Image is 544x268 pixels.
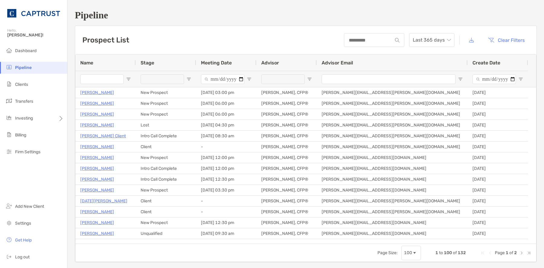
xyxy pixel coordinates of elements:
[256,163,317,174] div: [PERSON_NAME], CFP®
[80,165,114,172] a: [PERSON_NAME]
[136,109,196,120] div: New Prospect
[413,33,451,47] span: Last 365 days
[15,238,32,243] span: Get Help
[5,202,13,210] img: add_new_client icon
[480,251,485,255] div: First Page
[136,174,196,185] div: Intro Call Complete
[15,149,40,154] span: Firm Settings
[317,228,468,239] div: [PERSON_NAME][EMAIL_ADDRESS][DOMAIN_NAME]
[141,60,154,66] span: Stage
[136,87,196,98] div: New Prospect
[317,142,468,152] div: [PERSON_NAME][EMAIL_ADDRESS][PERSON_NAME][DOMAIN_NAME]
[468,87,528,98] div: [DATE]
[80,60,93,66] span: Name
[468,142,528,152] div: [DATE]
[256,228,317,239] div: [PERSON_NAME], CFP®
[514,250,517,255] span: 2
[256,109,317,120] div: [PERSON_NAME], CFP®
[256,196,317,206] div: [PERSON_NAME], CFP®
[136,120,196,130] div: Lost
[317,174,468,185] div: [PERSON_NAME][EMAIL_ADDRESS][DOMAIN_NAME]
[317,185,468,195] div: [PERSON_NAME][EMAIL_ADDRESS][DOMAIN_NAME]
[488,251,492,255] div: Previous Page
[5,97,13,104] img: transfers icon
[80,74,124,84] input: Name Filter Input
[5,64,13,71] img: pipeline icon
[136,185,196,195] div: New Prospect
[307,77,312,82] button: Open Filter Menu
[322,74,456,84] input: Advisor Email Filter Input
[5,80,13,88] img: clients icon
[506,250,508,255] span: 1
[15,99,33,104] span: Transfers
[80,186,114,194] p: [PERSON_NAME]
[256,87,317,98] div: [PERSON_NAME], CFP®
[439,250,443,255] span: to
[468,152,528,163] div: [DATE]
[5,148,13,155] img: firm-settings icon
[435,250,438,255] span: 1
[518,77,523,82] button: Open Filter Menu
[5,114,13,121] img: investing icon
[317,217,468,228] div: [PERSON_NAME][EMAIL_ADDRESS][DOMAIN_NAME]
[196,207,256,217] div: -
[256,207,317,217] div: [PERSON_NAME], CFP®
[377,250,398,255] div: Page Size:
[196,120,256,130] div: [DATE] 04:30 pm
[5,219,13,226] img: settings icon
[317,196,468,206] div: [PERSON_NAME][EMAIL_ADDRESS][PERSON_NAME][DOMAIN_NAME]
[468,120,528,130] div: [DATE]
[468,98,528,109] div: [DATE]
[196,163,256,174] div: [DATE] 12:00 pm
[15,65,32,70] span: Pipeline
[80,154,114,161] p: [PERSON_NAME]
[196,109,256,120] div: [DATE] 06:00 pm
[495,250,505,255] span: Page
[136,228,196,239] div: Unqualified
[317,131,468,141] div: [PERSON_NAME][EMAIL_ADDRESS][PERSON_NAME][DOMAIN_NAME]
[80,111,114,118] a: [PERSON_NAME]
[186,77,191,82] button: Open Filter Menu
[80,89,114,96] a: [PERSON_NAME]
[201,60,232,66] span: Meeting Date
[80,100,114,107] p: [PERSON_NAME]
[15,221,31,226] span: Settings
[15,116,33,121] span: Investing
[5,236,13,243] img: get-help icon
[404,250,412,255] div: 100
[7,33,64,38] span: [PERSON_NAME]!
[80,143,114,151] p: [PERSON_NAME]
[196,152,256,163] div: [DATE] 12:00 pm
[395,38,399,42] img: input icon
[136,152,196,163] div: New Prospect
[7,2,60,24] img: CAPTRUST Logo
[80,132,126,140] p: [PERSON_NAME] Client
[458,77,463,82] button: Open Filter Menu
[453,250,457,255] span: of
[317,152,468,163] div: [PERSON_NAME][EMAIL_ADDRESS][DOMAIN_NAME]
[472,60,500,66] span: Create Date
[458,250,466,255] span: 132
[15,132,26,138] span: Billing
[136,142,196,152] div: Client
[15,82,28,87] span: Clients
[317,207,468,217] div: [PERSON_NAME][EMAIL_ADDRESS][PERSON_NAME][DOMAIN_NAME]
[196,87,256,98] div: [DATE] 03:00 pm
[468,174,528,185] div: [DATE]
[196,142,256,152] div: -
[196,98,256,109] div: [DATE] 06:00 pm
[317,87,468,98] div: [PERSON_NAME][EMAIL_ADDRESS][PERSON_NAME][DOMAIN_NAME]
[136,163,196,174] div: Intro Call Complete
[256,152,317,163] div: [PERSON_NAME], CFP®
[15,48,37,53] span: Dashboard
[196,185,256,195] div: [DATE] 03:30 pm
[80,219,114,226] p: [PERSON_NAME]
[136,217,196,228] div: New Prospect
[317,163,468,174] div: [PERSON_NAME][EMAIL_ADDRESS][DOMAIN_NAME]
[322,60,353,66] span: Advisor Email
[527,251,531,255] div: Last Page
[80,230,114,237] a: [PERSON_NAME]
[136,207,196,217] div: Client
